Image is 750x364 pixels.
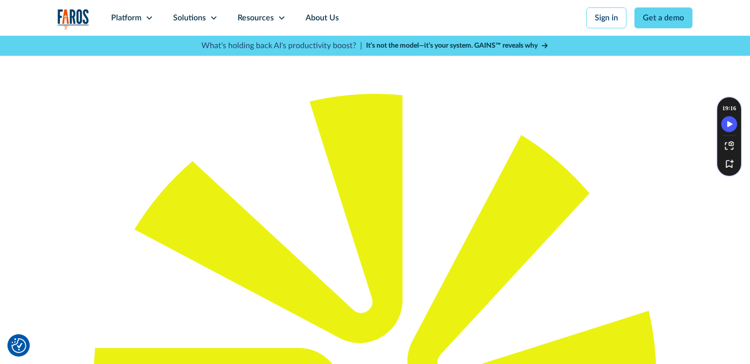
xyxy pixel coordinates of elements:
div: Resources [238,12,274,24]
button: Cookie Settings [11,338,26,353]
a: Get a demo [634,7,692,28]
img: Logo of the analytics and reporting company Faros. [58,9,89,29]
strong: It’s not the model—it’s your system. GAINS™ reveals why [366,42,538,49]
img: Revisit consent button [11,338,26,353]
a: Sign in [586,7,626,28]
div: Platform [111,12,141,24]
p: What's holding back AI's productivity boost? | [201,40,362,52]
div: Solutions [173,12,206,24]
a: home [58,9,89,29]
a: It’s not the model—it’s your system. GAINS™ reveals why [366,41,549,51]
